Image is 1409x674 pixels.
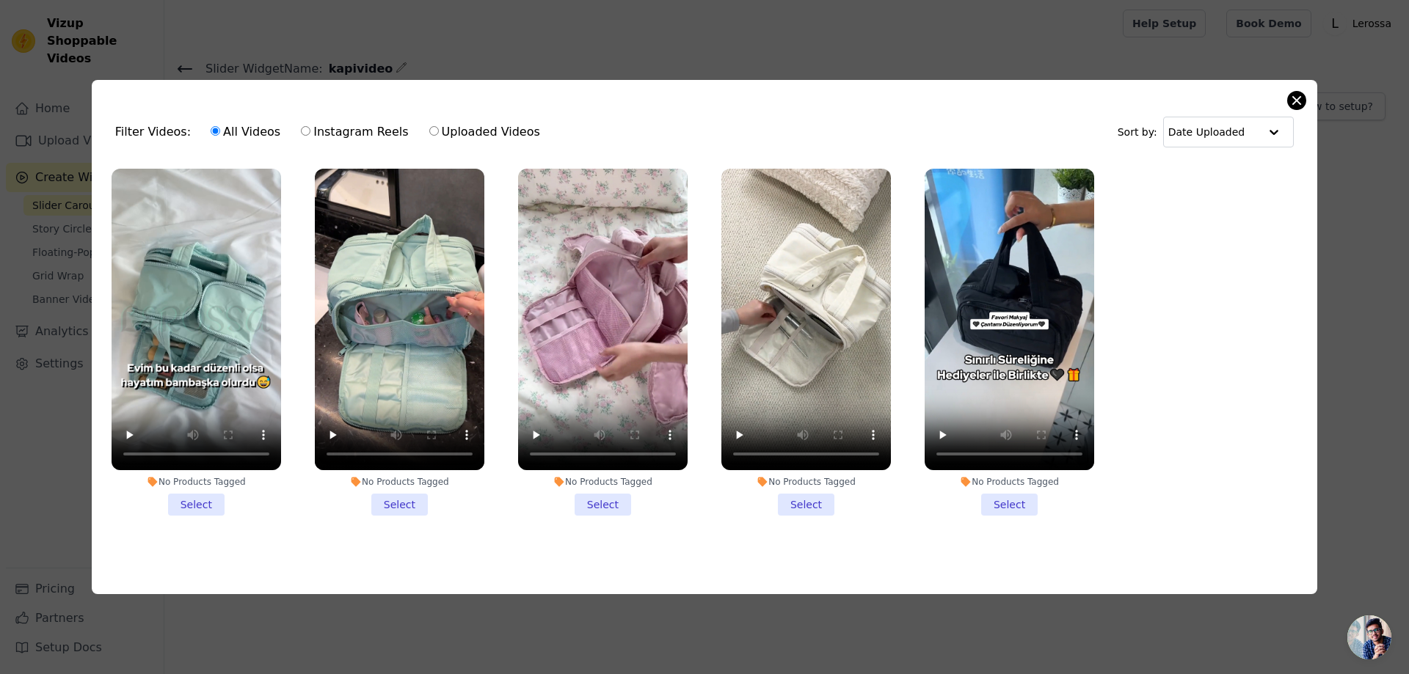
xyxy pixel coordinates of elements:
label: Uploaded Videos [429,122,541,142]
a: Açık sohbet [1347,615,1391,659]
div: No Products Tagged [721,476,891,488]
label: All Videos [210,122,281,142]
div: No Products Tagged [112,476,281,488]
label: Instagram Reels [300,122,409,142]
div: Filter Videos: [115,115,548,149]
div: No Products Tagged [518,476,688,488]
div: No Products Tagged [315,476,484,488]
button: Close modal [1288,92,1306,109]
div: No Products Tagged [925,476,1094,488]
div: Sort by: [1118,117,1295,147]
